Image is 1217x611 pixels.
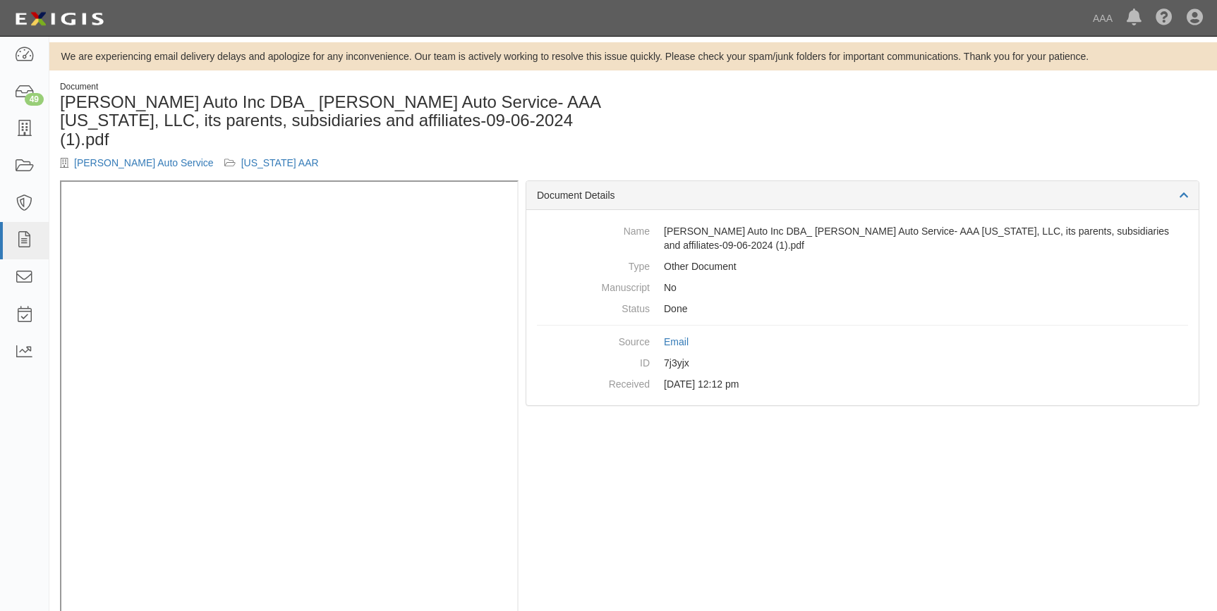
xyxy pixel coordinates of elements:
[537,221,1188,256] dd: [PERSON_NAME] Auto Inc DBA_ [PERSON_NAME] Auto Service- AAA [US_STATE], LLC, its parents, subsidi...
[664,336,689,347] a: Email
[74,157,214,168] a: [PERSON_NAME] Auto Service
[537,298,650,316] dt: Status
[537,331,650,349] dt: Source
[537,374,1188,395] dd: [DATE] 12:12 pm
[537,256,650,273] dt: Type
[1156,10,1173,27] i: Help Center - Complianz
[11,6,108,32] img: logo-5460c22ac91f19d4615b14bd174203de0afe785f0fc80cf4dbbc73dc1793850b.png
[537,277,650,295] dt: Manuscript
[241,157,319,168] a: [US_STATE] AAR
[25,93,44,106] div: 49
[526,181,1199,210] div: Document Details
[537,256,1188,277] dd: Other Document
[537,298,1188,319] dd: Done
[537,352,1188,374] dd: 7j3yjx
[537,374,650,391] dt: Received
[49,49,1217,63] div: We are experiencing email delivery delays and apologize for any inconvenience. Our team is active...
[537,277,1188,298] dd: No
[1086,4,1120,32] a: AAA
[60,81,623,93] div: Document
[60,93,623,149] h1: [PERSON_NAME] Auto Inc DBA_ [PERSON_NAME] Auto Service- AAA [US_STATE], LLC, its parents, subsidi...
[537,221,650,238] dt: Name
[537,352,650,370] dt: ID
